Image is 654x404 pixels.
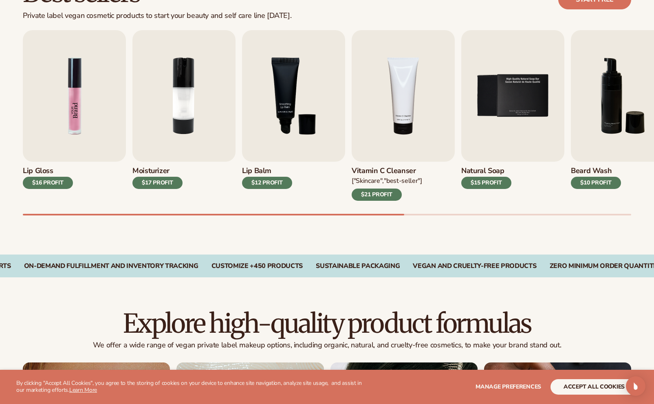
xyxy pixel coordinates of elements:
div: CUSTOMIZE +450 PRODUCTS [211,262,303,270]
a: Learn More [69,386,97,394]
h3: Moisturizer [132,167,183,176]
a: 3 / 9 [242,30,345,201]
button: accept all cookies [551,379,638,395]
div: Private label vegan cosmetic products to start your beauty and self care line [DATE]. [23,11,291,20]
h3: Lip Gloss [23,167,73,176]
h3: Vitamin C Cleanser [352,167,422,176]
div: $21 PROFIT [352,189,402,201]
a: 1 / 9 [23,30,126,201]
a: 5 / 9 [461,30,564,201]
div: VEGAN AND CRUELTY-FREE PRODUCTS [413,262,536,270]
button: Manage preferences [476,379,541,395]
div: $12 PROFIT [242,177,292,189]
div: SUSTAINABLE PACKAGING [316,262,400,270]
div: $16 PROFIT [23,177,73,189]
span: Manage preferences [476,383,541,391]
div: $17 PROFIT [132,177,183,189]
p: We offer a wide range of vegan private label makeup options, including organic, natural, and crue... [23,341,631,350]
p: By clicking "Accept All Cookies", you agree to the storing of cookies on your device to enhance s... [16,380,370,394]
div: $15 PROFIT [461,177,511,189]
div: ["Skincare","Best-seller"] [352,177,422,185]
div: On-Demand Fulfillment and Inventory Tracking [24,262,198,270]
h3: Natural Soap [461,167,511,176]
img: Shopify Image 5 [23,30,126,162]
a: 2 / 9 [132,30,236,201]
div: $10 PROFIT [571,177,621,189]
div: Open Intercom Messenger [626,376,645,396]
h2: Explore high-quality product formulas [23,310,631,337]
h3: Lip Balm [242,167,292,176]
h3: Beard Wash [571,167,621,176]
a: 4 / 9 [352,30,455,201]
